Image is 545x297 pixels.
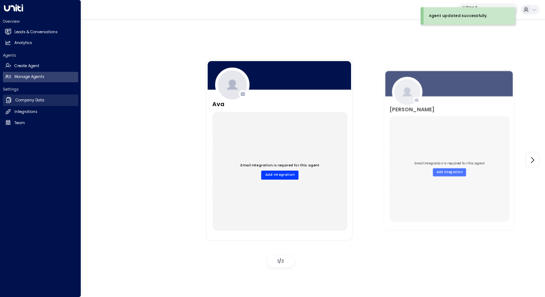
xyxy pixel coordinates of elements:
a: Integrations [3,107,78,117]
h2: Leads & Conversations [14,29,58,35]
span: 1 [277,258,279,264]
h2: Create Agent [14,63,39,69]
a: Manage Agents [3,72,78,82]
p: Email integration is required for this agent [415,162,484,166]
h2: Integrations [14,109,37,115]
h2: Team [14,120,25,126]
div: / [267,255,294,267]
button: Add Integration [433,168,466,176]
a: Company Data [3,95,78,106]
a: Leads & Conversations [3,27,78,37]
p: Email integration is required for this agent [240,163,319,168]
h2: Manage Agents [14,74,44,80]
button: U Store It58c4b32c-92b1-4356-be9b-1247e2c02228 [457,3,518,16]
h2: Company Data [15,97,44,103]
a: Create Agent [3,61,78,71]
a: Team [3,118,78,128]
h2: Analytics [14,40,32,46]
h3: Ava [212,100,224,108]
h3: [PERSON_NAME] [390,105,435,113]
a: Analytics [3,38,78,48]
h2: Agents [3,53,78,58]
h2: Settings [3,87,78,92]
div: Agent updated successfully. [429,13,488,19]
h2: Overview [3,19,78,24]
button: Add Integration [261,170,298,179]
span: 3 [281,258,284,264]
p: U Store It [462,5,506,9]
